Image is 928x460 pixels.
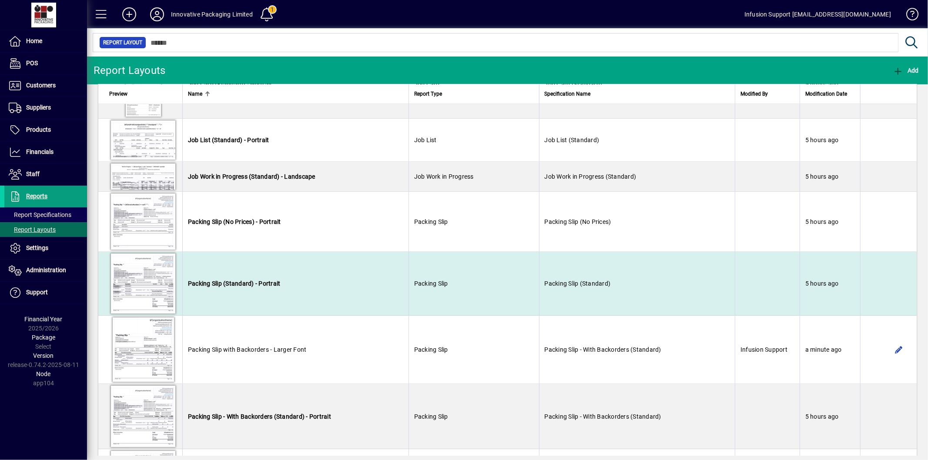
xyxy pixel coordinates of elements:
[800,252,860,316] td: 5 hours ago
[34,352,54,359] span: Version
[26,193,47,200] span: Reports
[26,148,54,155] span: Financials
[94,63,166,77] div: Report Layouts
[545,346,661,353] span: Packing Slip - With Backorders (Standard)
[545,173,637,180] span: Job Work in Progress (Standard)
[414,89,534,99] div: Report Type
[143,7,171,22] button: Profile
[4,237,87,259] a: Settings
[4,97,87,119] a: Suppliers
[26,244,48,251] span: Settings
[188,280,281,287] span: Packing Slip (Standard) - Portrait
[26,289,48,296] span: Support
[545,280,611,287] span: Packing Slip (Standard)
[892,343,906,357] button: Edit
[4,119,87,141] a: Products
[9,211,71,218] span: Report Specifications
[805,89,847,99] span: Modification Date
[893,67,919,74] span: Add
[115,7,143,22] button: Add
[188,137,269,143] span: Job List (Standard) - Portrait
[545,89,730,99] div: Specification Name
[4,141,87,163] a: Financials
[800,119,860,162] td: 5 hours ago
[26,37,42,44] span: Home
[4,163,87,185] a: Staff
[414,173,474,180] span: Job Work in Progress
[26,82,56,89] span: Customers
[800,384,860,449] td: 5 hours ago
[545,218,611,225] span: Packing Slip (No Prices)
[4,222,87,237] a: Report Layouts
[4,53,87,74] a: POS
[4,282,87,303] a: Support
[188,89,202,99] span: Name
[900,2,917,30] a: Knowledge Base
[188,89,403,99] div: Name
[37,370,51,377] span: Node
[4,75,87,97] a: Customers
[32,334,55,341] span: Package
[891,63,921,78] button: Add
[4,207,87,222] a: Report Specifications
[188,413,331,420] span: Packing Slip - With Backorders (Standard) - Portrait
[4,30,87,52] a: Home
[545,413,661,420] span: Packing Slip - With Backorders (Standard)
[25,316,63,323] span: Financial Year
[26,170,40,177] span: Staff
[188,173,315,180] span: Job Work in Progress (Standard) - Landscape
[109,89,127,99] span: Preview
[744,7,891,21] div: Infusion Support [EMAIL_ADDRESS][DOMAIN_NAME]
[188,218,281,225] span: Packing Slip (No Prices) - Portrait
[414,346,448,353] span: Packing Slip
[740,346,787,353] span: Infusion Support
[414,218,448,225] span: Packing Slip
[545,89,591,99] span: Specification Name
[414,89,442,99] span: Report Type
[4,260,87,281] a: Administration
[26,267,66,273] span: Administration
[740,89,768,99] span: Modified By
[805,89,855,99] div: Modification Date
[414,280,448,287] span: Packing Slip
[414,413,448,420] span: Packing Slip
[188,346,307,353] span: Packing Slip with Backorders - Larger Font
[800,316,860,384] td: a minute ago
[26,60,38,67] span: POS
[800,162,860,192] td: 5 hours ago
[800,192,860,252] td: 5 hours ago
[545,137,600,143] span: Job List (Standard)
[414,137,437,143] span: Job List
[26,104,51,111] span: Suppliers
[26,126,51,133] span: Products
[103,38,142,47] span: Report Layout
[9,226,56,233] span: Report Layouts
[171,7,253,21] div: Innovative Packaging Limited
